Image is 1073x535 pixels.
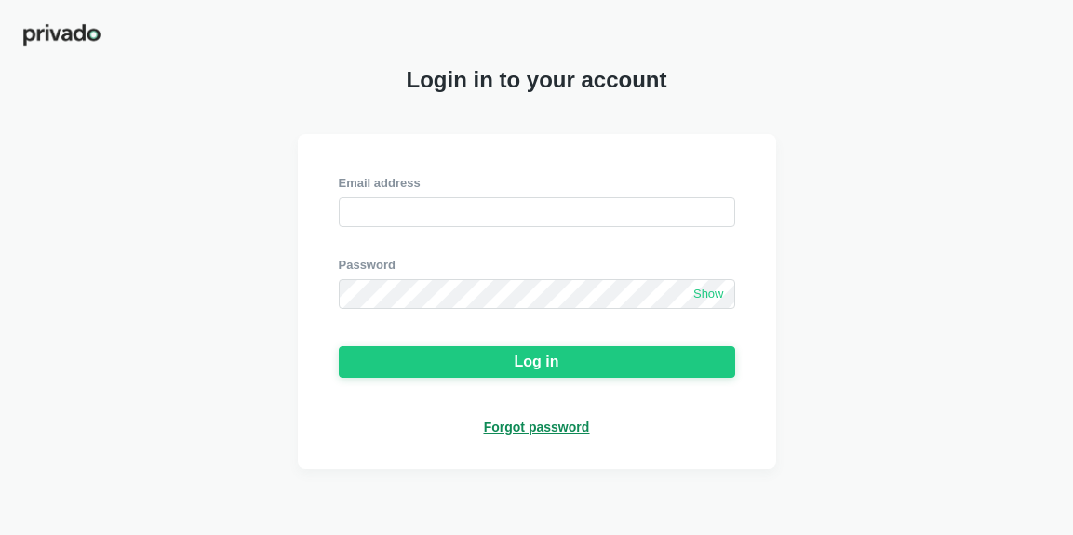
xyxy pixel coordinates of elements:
div: Password [339,257,735,274]
span: Login in to your account [407,67,667,93]
a: Forgot password [484,419,590,435]
img: privado-logo [22,22,101,47]
span: Show [693,287,724,302]
button: Log in [339,346,735,378]
div: Log in [515,354,559,370]
div: Email address [339,175,735,192]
